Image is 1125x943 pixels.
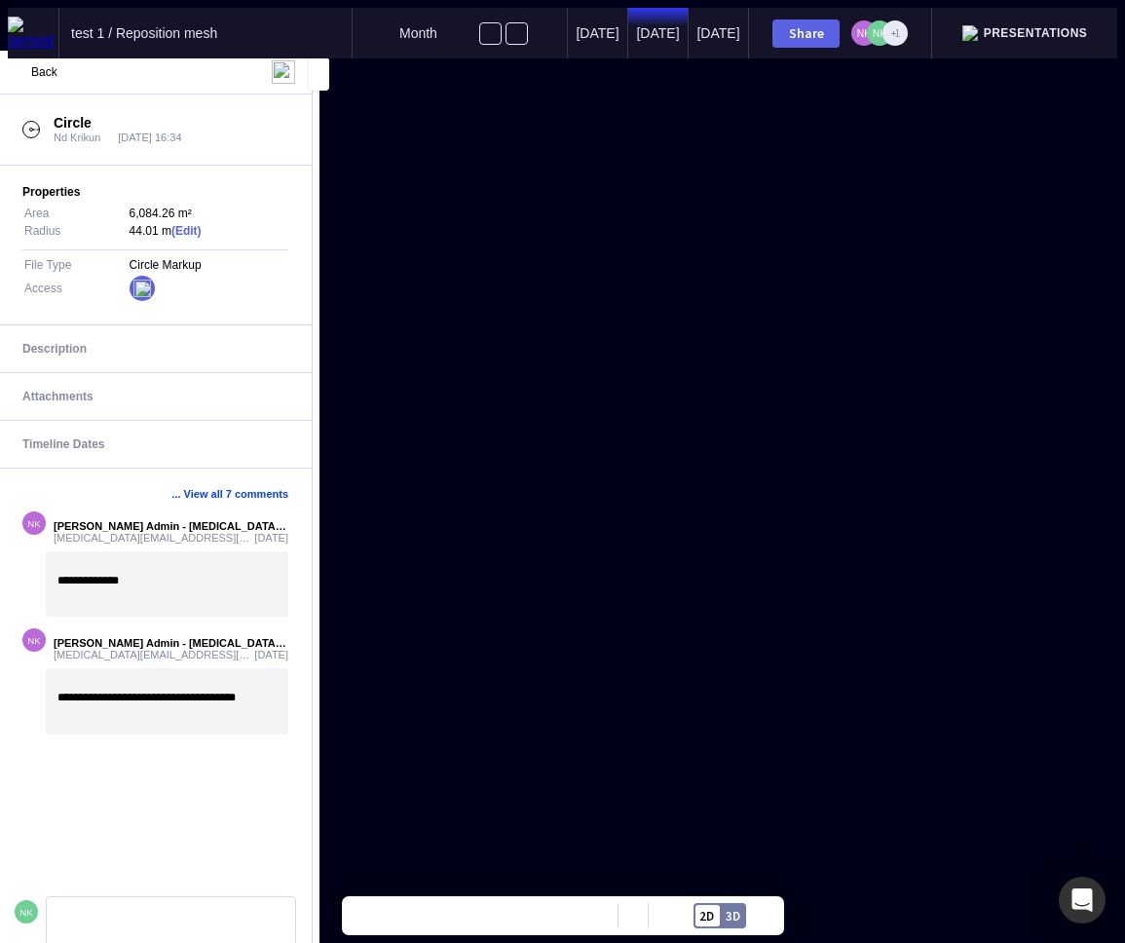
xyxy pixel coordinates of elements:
img: sensat [8,17,58,50]
text: NK [857,28,872,39]
span: Month [399,25,437,41]
span: test 1 / Reposition mesh [71,25,217,41]
div: Share [781,26,831,40]
text: NK [873,28,887,39]
button: Share [772,19,840,48]
mapp-timeline-period: [DATE] [688,8,748,58]
div: +1 [882,20,908,46]
span: Presentations [984,26,1088,40]
mapp-timeline-period: [DATE] [567,8,627,58]
div: Open Intercom Messenger [1059,877,1106,924]
img: presentation.svg [962,25,978,41]
mapp-timeline-period: [DATE] [627,8,688,58]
